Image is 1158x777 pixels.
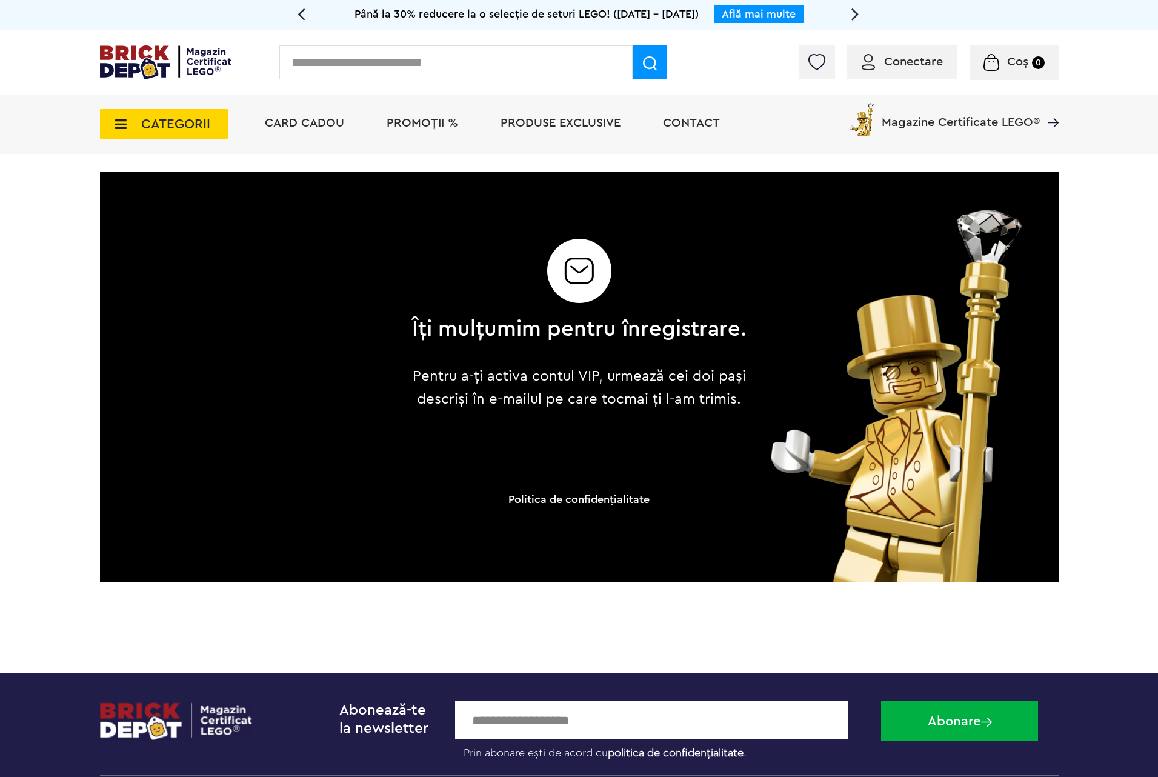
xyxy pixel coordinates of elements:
small: 0 [1032,56,1045,69]
img: Abonare [981,718,992,727]
span: Magazine Certificate LEGO® [882,101,1040,128]
a: Conectare [862,56,943,68]
img: footerlogo [100,701,253,741]
a: PROMOȚII % [387,117,458,129]
a: Card Cadou [265,117,344,129]
span: Coș [1007,56,1028,68]
a: Află mai multe [722,8,796,19]
span: Abonează-te la newsletter [339,703,428,736]
button: Abonare [881,701,1038,741]
h2: Îți mulțumim pentru înregistrare. [411,318,747,341]
a: Produse exclusive [501,117,621,129]
a: Contact [663,117,720,129]
span: CATEGORII [141,118,210,131]
p: Pentru a-ți activa contul VIP, urmează cei doi pași descriși în e-mailul pe care tocmai ți l-am t... [402,365,756,411]
a: Politica de confidenţialitate [508,494,650,505]
a: politica de confidențialitate [608,747,744,758]
span: Până la 30% reducere la o selecție de seturi LEGO! ([DATE] - [DATE]) [354,8,699,19]
span: Conectare [884,56,943,68]
a: Magazine Certificate LEGO® [1040,101,1059,113]
label: Prin abonare ești de acord cu . [455,739,872,760]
